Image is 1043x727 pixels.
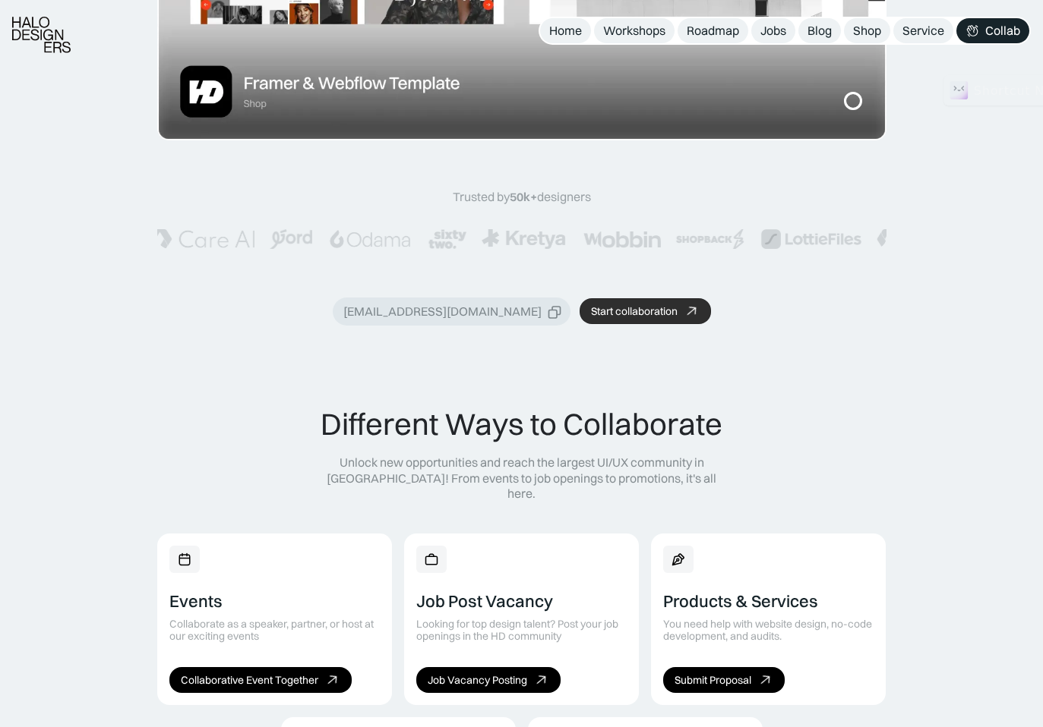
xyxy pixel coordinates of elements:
font: Shop [853,23,881,38]
font: Different Ways to Collaborate [321,405,722,442]
font: Trusted by [453,189,510,204]
font: Events [169,590,223,612]
font: Collaborate as a speaker, partner, or host at our exciting events [169,617,374,644]
font: Products & Services [663,590,818,612]
a: Blog [798,18,841,43]
a: Home [540,18,591,43]
a: Shop [844,18,890,43]
font: Submit Proposal [675,673,751,687]
font: [EMAIL_ADDRESS][DOMAIN_NAME] [343,304,542,319]
a: Jobs [751,18,795,43]
font: Job Post Vacancy [416,590,553,612]
a: Collaborative Event Together [169,667,352,693]
font: Home [549,23,582,38]
a: Job Vacancy Posting [416,667,561,693]
a: Collab [956,18,1029,43]
font: Roadmap [687,23,739,38]
a: Start collaboration [580,298,711,324]
a: Service [893,18,953,43]
a: Roadmap [678,18,748,43]
font: Job Vacancy Posting [428,673,527,687]
font: Blog [808,23,832,38]
a: Workshops [594,18,675,43]
a: Submit Proposal [663,667,785,693]
font: Workshops [603,23,665,38]
font: Service [902,23,944,38]
font: Collaborative Event Together [181,673,318,687]
font: You need help with website design, no-code development, and audits. [663,617,872,644]
font: 50k+ [510,189,537,204]
font: Jobs [760,23,786,38]
font: designers [537,189,591,204]
font: Looking for top design talent? Post your job openings in the HD community [416,617,618,644]
font: Start collaboration [591,304,678,318]
font: Unlock new opportunities and reach the largest UI/UX community in [GEOGRAPHIC_DATA]! From events ... [327,455,716,502]
font: Collab [985,23,1020,38]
